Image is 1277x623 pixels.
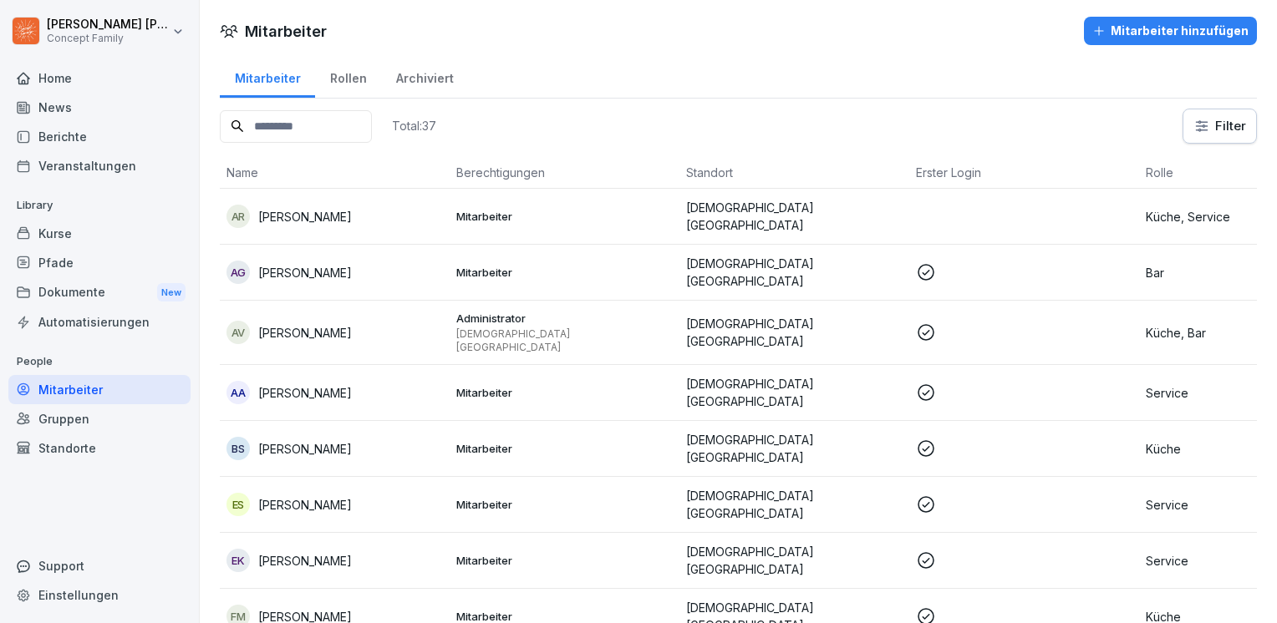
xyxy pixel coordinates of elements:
[8,307,191,337] a: Automatisierungen
[157,283,186,302] div: New
[686,543,903,578] p: [DEMOGRAPHIC_DATA] [GEOGRAPHIC_DATA]
[686,487,903,522] p: [DEMOGRAPHIC_DATA] [GEOGRAPHIC_DATA]
[258,440,352,458] p: [PERSON_NAME]
[8,277,191,308] div: Dokumente
[258,324,352,342] p: [PERSON_NAME]
[258,208,352,225] p: [PERSON_NAME]
[8,580,191,610] a: Einstellungen
[8,348,191,375] p: People
[456,385,673,400] p: Mitarbeiter
[47,18,169,32] p: [PERSON_NAME] [PERSON_NAME]
[8,248,191,277] a: Pfade
[686,375,903,410] p: [DEMOGRAPHIC_DATA] [GEOGRAPHIC_DATA]
[8,122,191,151] a: Berichte
[679,157,909,189] th: Standort
[220,157,450,189] th: Name
[8,219,191,248] a: Kurse
[456,265,673,280] p: Mitarbeiter
[8,551,191,580] div: Support
[686,315,903,350] p: [DEMOGRAPHIC_DATA] [GEOGRAPHIC_DATA]
[381,55,468,98] a: Archiviert
[450,157,679,189] th: Berechtigungen
[1084,17,1257,45] button: Mitarbeiter hinzufügen
[8,93,191,122] a: News
[456,497,673,512] p: Mitarbeiter
[8,151,191,180] a: Veranstaltungen
[226,205,250,228] div: AR
[456,209,673,224] p: Mitarbeiter
[1193,118,1246,134] div: Filter
[8,277,191,308] a: DokumenteNew
[456,311,673,326] p: Administrator
[686,255,903,290] p: [DEMOGRAPHIC_DATA] [GEOGRAPHIC_DATA]
[8,192,191,219] p: Library
[220,55,315,98] a: Mitarbeiter
[226,261,250,284] div: AG
[909,157,1139,189] th: Erster Login
[686,199,903,234] p: [DEMOGRAPHIC_DATA] [GEOGRAPHIC_DATA]
[8,404,191,433] a: Gruppen
[258,496,352,514] p: [PERSON_NAME]
[8,63,191,93] a: Home
[8,433,191,463] a: Standorte
[258,384,352,402] p: [PERSON_NAME]
[1092,22,1249,40] div: Mitarbeiter hinzufügen
[392,118,436,134] p: Total: 37
[686,431,903,466] p: [DEMOGRAPHIC_DATA] [GEOGRAPHIC_DATA]
[315,55,381,98] a: Rollen
[226,321,250,344] div: AV
[245,20,327,43] h1: Mitarbeiter
[226,381,250,404] div: AA
[258,264,352,281] p: [PERSON_NAME]
[226,549,250,572] div: EK
[1183,109,1256,143] button: Filter
[456,327,673,354] p: [DEMOGRAPHIC_DATA] [GEOGRAPHIC_DATA]
[8,375,191,404] a: Mitarbeiter
[258,552,352,570] p: [PERSON_NAME]
[226,493,250,516] div: ES
[47,33,169,44] p: Concept Family
[226,437,250,460] div: BS
[456,553,673,568] p: Mitarbeiter
[456,441,673,456] p: Mitarbeiter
